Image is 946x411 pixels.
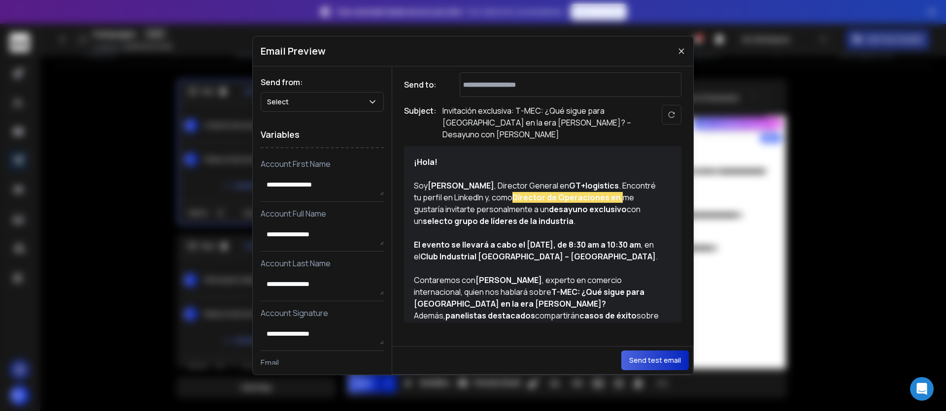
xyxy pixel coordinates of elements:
[549,204,627,215] strong: desayuno exclusivo
[472,322,566,333] strong: rentabilidad y eficiencia
[261,257,384,269] p: Account Last Name
[475,275,542,285] strong: [PERSON_NAME]
[621,192,623,203] span: ,
[261,208,384,220] p: Account Full Name
[404,105,437,140] h1: Subject:
[414,274,660,345] div: Contaremos con , experto en comercio internacional, quien nos hablará sobre Además, compartirán s...
[261,76,384,88] h1: Send from:
[261,44,326,58] h1: Email Preview
[621,350,689,370] button: Send test email
[569,180,619,191] strong: GT+logistics
[442,105,640,140] p: Invitación exclusiva: T-MEC: ¿Qué sigue para [GEOGRAPHIC_DATA] en la era [PERSON_NAME]? – Desayun...
[404,79,443,91] h1: Send to:
[414,180,660,227] div: Soy , Director General en . Encontré tu perfil en LinkedIn y, como me gustaría invitarte personal...
[261,307,384,319] p: Account Signature
[261,158,384,170] p: Account First Name
[261,357,384,369] p: Email
[420,251,656,262] strong: Club Industrial [GEOGRAPHIC_DATA] – [GEOGRAPHIC_DATA]
[445,310,535,321] strong: panelistas destacados
[267,97,293,107] p: Select
[261,122,384,148] h1: Variables
[428,180,494,191] strong: [PERSON_NAME]
[414,239,641,250] strong: El evento se llevará a cabo el [DATE], de 8:30 am a 10:30 am
[414,286,646,309] strong: T-MEC: ¿Qué sigue para [GEOGRAPHIC_DATA] en la era [PERSON_NAME]?
[512,192,621,203] span: Director de Operaciones en
[579,310,637,321] strong: casos de éxito
[910,377,934,401] div: Open Intercom Messenger
[414,239,660,262] div: , en el .
[414,157,438,167] strong: ¡Hola!
[423,216,574,226] strong: selecto grupo de líderes de la industria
